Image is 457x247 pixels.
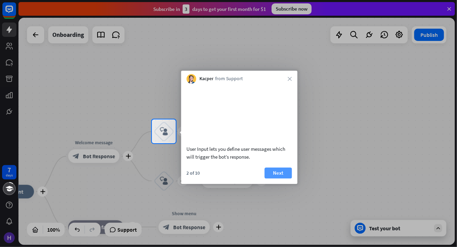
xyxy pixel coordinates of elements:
i: block_user_input [160,128,168,136]
button: Open LiveChat chat widget [5,3,26,23]
div: User Input lets you define user messages which will trigger the bot’s response. [187,145,292,161]
div: 2 of 10 [187,170,200,176]
span: from Support [216,75,243,82]
button: Next [265,168,292,178]
i: close [288,77,292,81]
span: Kacper [200,75,214,82]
